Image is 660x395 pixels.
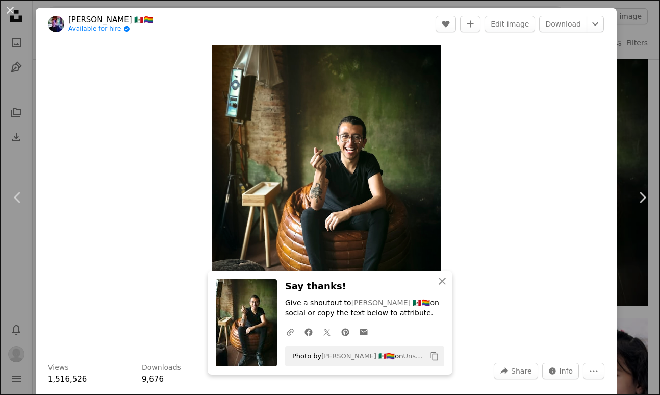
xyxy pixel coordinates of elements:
[351,299,430,307] a: [PERSON_NAME] 🇲🇽🏳‍🌈
[48,16,64,32] img: Go to Alejandro Cartagena 🇲🇽🏳‍🌈's profile
[542,363,579,379] button: Stats about this image
[403,352,434,360] a: Unsplash
[48,375,87,384] span: 1,516,526
[68,25,154,33] a: Available for hire
[354,322,373,342] a: Share over email
[436,16,456,32] button: Like
[48,363,69,373] h3: Views
[212,45,441,351] button: Zoom in on this image
[142,375,164,384] span: 9,676
[318,322,336,342] a: Share on Twitter
[68,15,154,25] a: [PERSON_NAME] 🇲🇽🏳‍🌈
[285,298,444,318] p: Give a shoutout to on social or copy the text below to attribute.
[460,16,480,32] button: Add to Collection
[321,352,395,360] a: [PERSON_NAME] 🇲🇽🏳‍🌈
[511,363,531,379] span: Share
[560,363,573,379] span: Info
[287,348,426,364] span: Photo by on
[587,16,604,32] button: Choose download size
[212,45,441,351] img: unknown person sitting on brown chair indoors
[142,363,181,373] h3: Downloads
[494,363,538,379] button: Share this image
[485,16,535,32] button: Edit image
[624,149,660,246] a: Next
[336,322,354,342] a: Share on Pinterest
[285,279,444,294] h3: Say thanks!
[583,363,604,379] button: More Actions
[539,16,587,32] a: Download
[299,322,318,342] a: Share on Facebook
[426,348,443,365] button: Copy to clipboard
